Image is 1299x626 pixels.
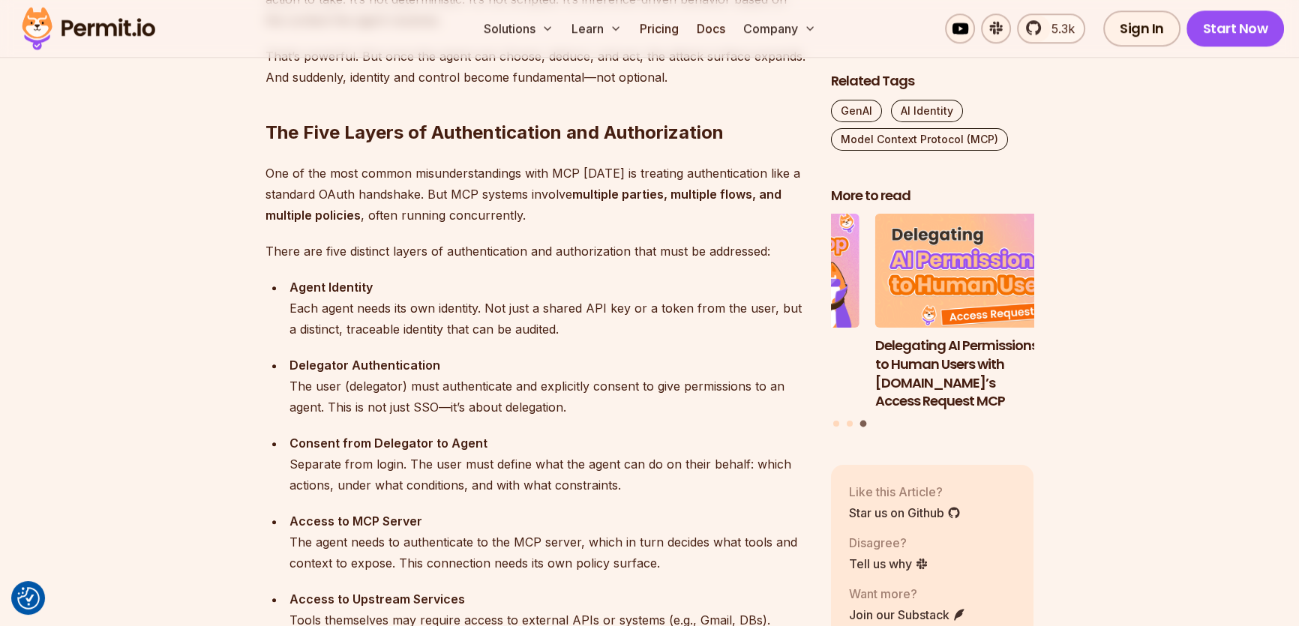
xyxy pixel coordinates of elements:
[849,585,966,603] p: Want more?
[289,280,373,295] strong: Agent Identity
[289,514,422,529] strong: Access to MCP Server
[831,187,1033,205] h2: More to read
[634,13,685,43] a: Pricing
[265,61,807,145] h2: The Five Layers of Authentication and Authorization
[289,511,807,574] div: The agent needs to authenticate to the MCP server, which in turn decides what tools and context t...
[831,72,1033,91] h2: Related Tags
[15,3,162,54] img: Permit logo
[833,421,839,427] button: Go to slide 1
[265,241,807,262] p: There are five distinct layers of authentication and authorization that must be addressed:
[849,534,928,552] p: Disagree?
[875,337,1078,411] h3: Delegating AI Permissions to Human Users with [DOMAIN_NAME]’s Access Request MCP
[289,592,465,607] strong: Access to Upstream Services
[565,13,628,43] button: Learn
[849,504,961,522] a: Star us on Github
[891,100,963,122] a: AI Identity
[478,13,559,43] button: Solutions
[831,100,882,122] a: GenAI
[875,214,1078,412] li: 3 of 3
[265,187,781,223] strong: multiple parties, multiple flows, and multiple policies
[849,483,961,501] p: Like this Article?
[1186,10,1285,46] a: Start Now
[831,214,1033,430] div: Posts
[1017,13,1085,43] a: 5.3k
[17,587,40,610] button: Consent Preferences
[831,128,1008,151] a: Model Context Protocol (MCP)
[289,355,807,418] div: The user (delegator) must authenticate and explicitly consent to give permissions to an agent. Th...
[289,433,807,496] div: Separate from login. The user must define what the agent can do on their behalf: which actions, u...
[289,436,487,451] strong: Consent from Delegator to Agent
[691,13,731,43] a: Docs
[1042,19,1075,37] span: 5.3k
[265,163,807,226] p: One of the most common misunderstandings with MCP [DATE] is treating authentication like a standa...
[859,421,866,427] button: Go to slide 3
[265,46,807,88] p: That’s powerful. But once the agent can choose, deduce, and act, the attack surface expands. And ...
[289,277,807,340] div: Each agent needs its own identity. Not just a shared API key or a token from the user, but a dist...
[849,606,966,624] a: Join our Substack
[875,214,1078,328] img: Delegating AI Permissions to Human Users with Permit.io’s Access Request MCP
[847,421,853,427] button: Go to slide 2
[289,358,440,373] strong: Delegator Authentication
[875,214,1078,412] a: Delegating AI Permissions to Human Users with Permit.io’s Access Request MCPDelegating AI Permiss...
[1103,10,1180,46] a: Sign In
[849,555,928,573] a: Tell us why
[17,587,40,610] img: Revisit consent button
[737,13,822,43] button: Company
